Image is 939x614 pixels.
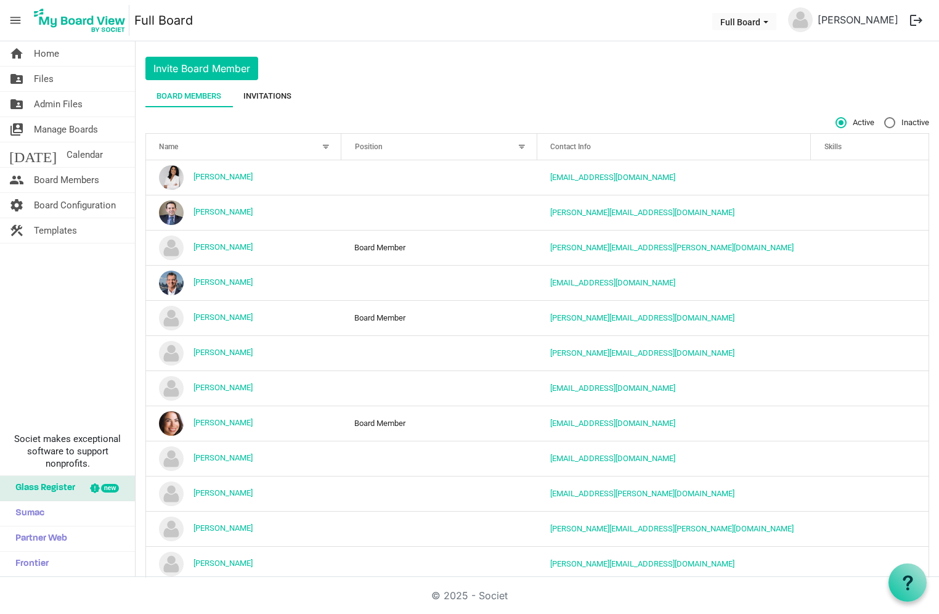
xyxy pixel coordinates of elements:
[550,313,734,322] a: [PERSON_NAME][EMAIL_ADDRESS][DOMAIN_NAME]
[159,517,184,541] img: no-profile-picture.svg
[34,193,116,218] span: Board Configuration
[341,195,537,230] td: column header Position
[811,370,929,406] td: is template cell column header Skills
[550,278,675,287] a: [EMAIL_ADDRESS][DOMAIN_NAME]
[811,546,929,581] td: is template cell column header Skills
[193,523,253,533] a: [PERSON_NAME]
[537,230,811,265] td: blenda.pinto@united.com is template cell column header Contact Info
[537,406,811,441] td: elisa.charters@latinasurge.org is template cell column header Contact Info
[159,481,184,506] img: no-profile-picture.svg
[34,41,59,66] span: Home
[243,90,291,102] div: Invitations
[159,165,184,190] img: u3KnxicpufvL4MO-hnuJY9n7Rg5QBjOOXKFs8Sxc_fT0UYhhlu85Ff83RctcaAThpF133av6zW8tNJR89hoUpw_thumb.png
[811,476,929,511] td: is template cell column header Skills
[9,41,24,66] span: home
[9,526,67,551] span: Partner Web
[193,313,253,322] a: [PERSON_NAME]
[550,208,734,217] a: [PERSON_NAME][EMAIL_ADDRESS][DOMAIN_NAME]
[146,230,342,265] td: Blenda Pinto is template cell column header Name
[811,511,929,546] td: is template cell column header Skills
[537,511,811,546] td: jeffrey.martinez@pnc.com is template cell column header Contact Info
[34,67,54,91] span: Files
[146,476,342,511] td: Guillermo Artiles is template cell column header Name
[146,441,342,476] td: Erica Horton-Duran is template cell column header Name
[811,335,929,370] td: is template cell column header Skills
[341,370,537,406] td: column header Position
[193,348,253,357] a: [PERSON_NAME]
[9,117,24,142] span: switch_account
[159,271,184,295] img: _fYT5mScsq_lJmk6kXzKlHddklf6IodW0ydx4aWoPowYuP4huOXU1V7t9FVd0dN1OTfJd0e7VzJMoe-6-begPw_thumb.png
[193,488,253,497] a: [PERSON_NAME]
[146,370,342,406] td: Danilo Melan is template cell column header Name
[193,418,253,427] a: [PERSON_NAME]
[159,552,184,576] img: no-profile-picture.svg
[431,589,508,602] a: © 2025 - Societ
[537,300,811,335] td: dana_ortiz@hotmail.com is template cell column header Contact Info
[341,335,537,370] td: column header Position
[537,265,811,300] td: medinac@robinsonaerial.com is template cell column header Contact Info
[550,142,591,151] span: Contact Info
[159,200,184,225] img: s3uYNQFrHkQTbCvp3oKTgJG_hCcVzD5cFM4DtSkbVxGJqpm9y1BEKwirxsgOVDA4H4oXP8fL8y7Vn17qqTUc1Q_thumb.png
[811,160,929,195] td: is template cell column header Skills
[9,168,24,192] span: people
[193,277,253,287] a: [PERSON_NAME]
[159,142,178,151] span: Name
[193,172,253,181] a: [PERSON_NAME]
[9,218,24,243] span: construction
[146,265,342,300] td: Carlos Medina is template cell column header Name
[193,383,253,392] a: [PERSON_NAME]
[30,5,134,36] a: My Board View Logo
[903,7,929,33] button: logout
[34,92,83,117] span: Admin Files
[341,476,537,511] td: column header Position
[811,441,929,476] td: is template cell column header Skills
[30,5,129,36] img: My Board View Logo
[341,300,537,335] td: Board Member column header Position
[341,230,537,265] td: Board Member column header Position
[341,265,537,300] td: column header Position
[159,411,184,436] img: aUyEXfyhWTndDZPmyONlhPslLZJxodJBWzakWXH6gqp1NZnkckJF51er9pdDrS84NfEflNouHGrYWOnKXQsMRA_thumb.png
[341,441,537,476] td: column header Position
[146,195,342,230] td: Arturo Osorio is template cell column header Name
[159,446,184,471] img: no-profile-picture.svg
[193,559,253,568] a: [PERSON_NAME]
[159,341,184,366] img: no-profile-picture.svg
[537,195,811,230] td: osorio@business.rutgers.edu is template cell column header Contact Info
[550,348,734,358] a: [PERSON_NAME][EMAIL_ADDRESS][DOMAIN_NAME]
[788,7,813,32] img: no-profile-picture.svg
[813,7,903,32] a: [PERSON_NAME]
[9,67,24,91] span: folder_shared
[146,335,342,370] td: DANA RODRIGUEZ is template cell column header Name
[9,552,49,576] span: Frontier
[550,524,794,533] a: [PERSON_NAME][EMAIL_ADDRESS][PERSON_NAME][DOMAIN_NAME]
[341,546,537,581] td: column header Position
[537,441,811,476] td: ehorton@shccnj.org is template cell column header Contact Info
[145,85,929,107] div: tab-header
[159,235,184,260] img: no-profile-picture.svg
[537,546,811,581] td: john.lucas2@wellsfargo.com is template cell column header Contact Info
[884,117,929,128] span: Inactive
[824,142,842,151] span: Skills
[537,370,811,406] td: dmelan@shccnj.org is template cell column header Contact Info
[145,57,258,80] button: Invite Board Member
[537,335,811,370] td: dana_ortiz@hotmail.com is template cell column header Contact Info
[146,406,342,441] td: Elisa Charters is template cell column header Name
[341,406,537,441] td: Board Member column header Position
[156,90,221,102] div: Board Members
[550,243,794,252] a: [PERSON_NAME][EMAIL_ADDRESS][PERSON_NAME][DOMAIN_NAME]
[134,8,193,33] a: Full Board
[537,160,811,195] td: alopez@shccnj.org is template cell column header Contact Info
[6,433,129,470] span: Societ makes exceptional software to support nonprofits.
[9,501,44,526] span: Sumac
[101,484,119,493] div: new
[355,142,383,151] span: Position
[537,476,811,511] td: gartiles@mccarter.com is template cell column header Contact Info
[159,376,184,401] img: no-profile-picture.svg
[550,419,675,428] a: [EMAIL_ADDRESS][DOMAIN_NAME]
[34,218,77,243] span: Templates
[811,265,929,300] td: is template cell column header Skills
[159,306,184,330] img: no-profile-picture.svg
[193,207,253,216] a: [PERSON_NAME]
[550,173,675,182] a: [EMAIL_ADDRESS][DOMAIN_NAME]
[550,454,675,463] a: [EMAIL_ADDRESS][DOMAIN_NAME]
